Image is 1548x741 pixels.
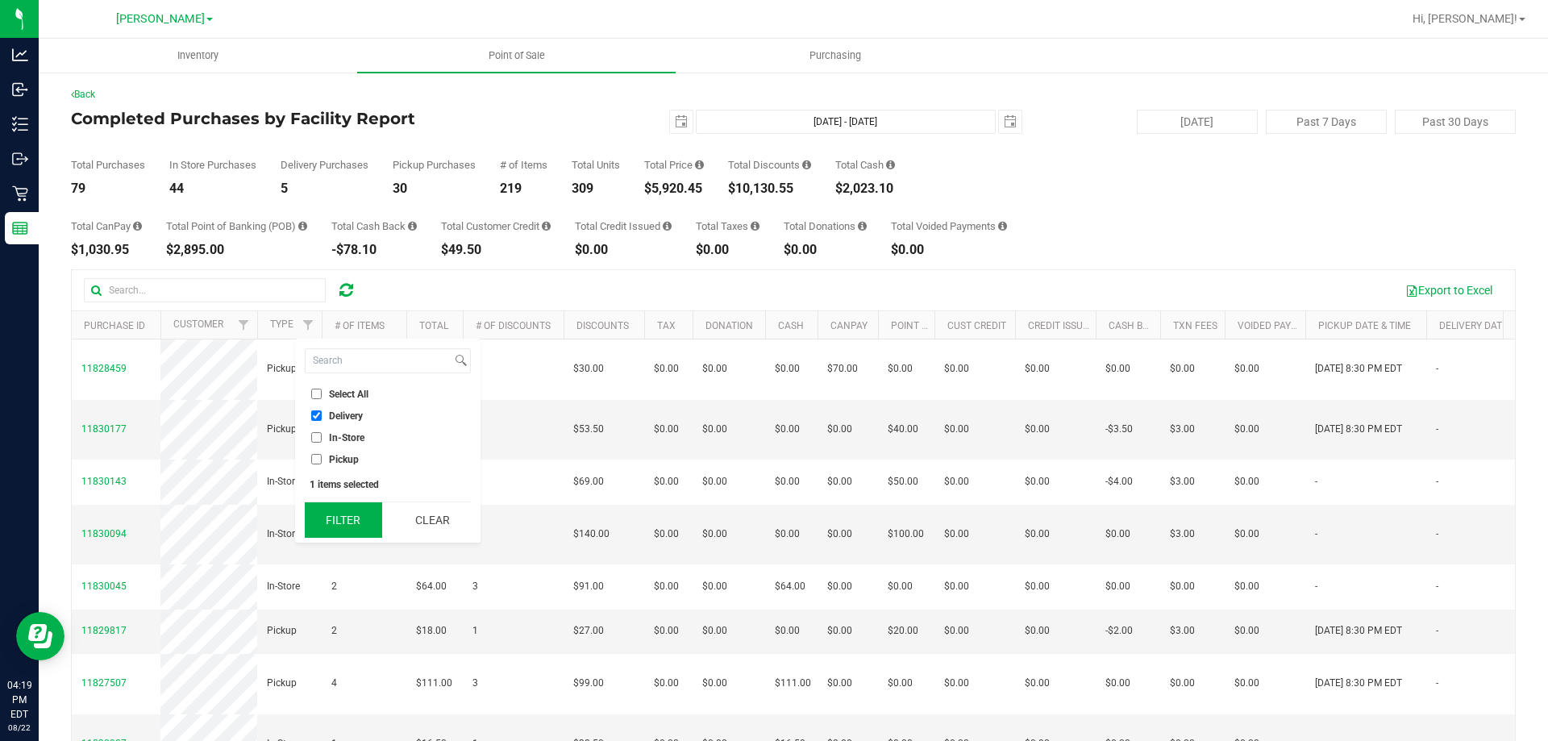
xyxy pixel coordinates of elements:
input: Search... [84,278,326,302]
span: $0.00 [1025,422,1050,437]
span: $0.00 [1170,579,1195,594]
a: Pickup Date & Time [1318,320,1411,331]
span: $3.00 [1170,474,1195,489]
span: $0.00 [654,623,679,639]
div: $5,920.45 [644,182,704,195]
a: Point of Banking (POB) [891,320,1005,331]
span: - [1436,527,1438,542]
span: $50.00 [888,474,918,489]
span: 11830094 [81,528,127,539]
input: In-Store [311,432,322,443]
a: Filter [295,311,322,339]
span: $0.00 [1025,361,1050,377]
span: $0.00 [944,579,969,594]
span: $64.00 [416,579,447,594]
inline-svg: Inbound [12,81,28,98]
span: $53.50 [573,422,604,437]
span: $0.00 [888,579,913,594]
span: Pickup [267,623,297,639]
span: 11830045 [81,581,127,592]
span: $111.00 [416,676,452,691]
span: $18.00 [416,623,447,639]
span: - [1436,361,1438,377]
a: # of Items [335,320,385,331]
span: $0.00 [1025,623,1050,639]
span: $70.00 [827,361,858,377]
span: In-Store [267,579,300,594]
span: $0.00 [654,527,679,542]
span: $0.00 [775,527,800,542]
span: 1 [472,623,478,639]
span: $0.00 [1105,527,1130,542]
div: $0.00 [784,244,867,256]
span: $91.00 [573,579,604,594]
span: $111.00 [775,676,811,691]
span: $0.00 [702,474,727,489]
a: Inventory [39,39,357,73]
span: $0.00 [1170,361,1195,377]
div: Total Purchases [71,160,145,170]
span: - [1315,527,1317,542]
div: $0.00 [891,244,1007,256]
div: Total Taxes [696,221,759,231]
span: $0.00 [1025,527,1050,542]
div: In Store Purchases [169,160,256,170]
span: 11827507 [81,677,127,689]
div: Total CanPay [71,221,142,231]
i: Sum of all round-up-to-next-dollar total price adjustments for all purchases in the date range. [858,221,867,231]
div: $49.50 [441,244,551,256]
span: $99.00 [573,676,604,691]
div: Total Donations [784,221,867,231]
span: [PERSON_NAME] [116,12,205,26]
a: Voided Payment [1238,320,1317,331]
span: $0.00 [1234,422,1259,437]
div: Pickup Purchases [393,160,476,170]
span: -$4.00 [1105,474,1133,489]
span: 11830143 [81,476,127,487]
span: Select All [329,389,368,399]
a: Credit Issued [1028,320,1095,331]
a: Point of Sale [357,39,676,73]
button: Export to Excel [1395,277,1503,304]
span: $0.00 [827,579,852,594]
span: $0.00 [1025,676,1050,691]
a: # of Discounts [476,320,551,331]
div: -$78.10 [331,244,417,256]
input: Pickup [311,454,322,464]
a: Type [270,318,293,330]
button: Filter [305,502,382,538]
span: $0.00 [944,527,969,542]
i: Sum of the total taxes for all purchases in the date range. [751,221,759,231]
a: Delivery Date [1439,320,1508,331]
span: Hi, [PERSON_NAME]! [1413,12,1517,25]
span: 3 [472,676,478,691]
span: $0.00 [827,422,852,437]
span: [DATE] 8:30 PM EDT [1315,676,1402,691]
span: $0.00 [1025,579,1050,594]
i: Sum of all voided payment transaction amounts, excluding tips and transaction fees, for all purch... [998,221,1007,231]
span: $0.00 [654,422,679,437]
span: $0.00 [775,361,800,377]
span: $0.00 [944,422,969,437]
i: Sum of the total prices of all purchases in the date range. [695,160,704,170]
span: $0.00 [1234,361,1259,377]
span: Inventory [156,48,240,63]
span: - [1436,579,1438,594]
span: $0.00 [827,676,852,691]
div: Total Cash [835,160,895,170]
span: 3 [472,579,478,594]
a: Discounts [576,320,629,331]
div: Total Units [572,160,620,170]
div: 79 [71,182,145,195]
button: Past 30 Days [1395,110,1516,134]
p: 08/22 [7,722,31,734]
a: Tax [657,320,676,331]
span: $0.00 [1170,676,1195,691]
div: Total Cash Back [331,221,417,231]
div: 44 [169,182,256,195]
i: Sum of the discount values applied to the all purchases in the date range. [802,160,811,170]
div: $10,130.55 [728,182,811,195]
span: $27.00 [573,623,604,639]
span: $0.00 [944,474,969,489]
button: [DATE] [1137,110,1258,134]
